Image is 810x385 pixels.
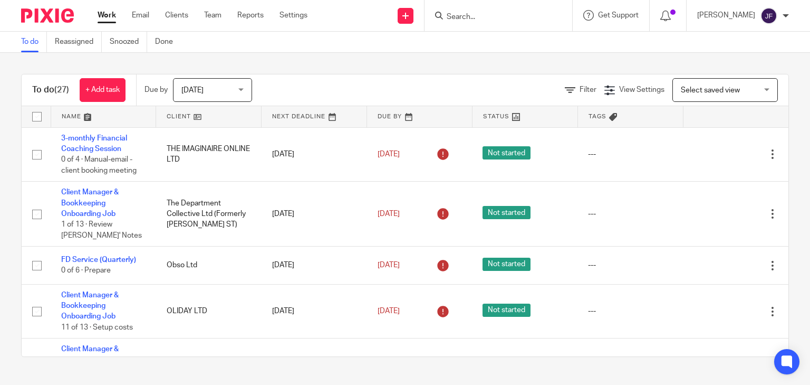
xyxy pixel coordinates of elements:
span: Not started [483,304,531,317]
div: --- [588,260,672,270]
a: Snoozed [110,32,147,52]
a: Done [155,32,181,52]
a: Reports [237,10,264,21]
p: Due by [144,84,168,95]
div: --- [588,209,672,219]
td: Obso Ltd [156,247,262,284]
span: 11 of 13 · Setup costs [61,324,133,331]
span: [DATE] [378,151,400,158]
a: Email [132,10,149,21]
td: [DATE] [262,284,367,339]
td: The Department Collective Ltd (Formerly [PERSON_NAME] ST) [156,182,262,247]
span: [DATE] [378,261,400,269]
a: + Add task [80,78,126,102]
a: 3-monthly Financial Coaching Session [61,135,127,153]
div: --- [588,306,672,316]
a: To do [21,32,47,52]
span: 0 of 4 · Manual-email - client booking meeting [61,156,137,174]
a: Team [204,10,221,21]
td: [DATE] [262,127,367,182]
a: Reassigned [55,32,102,52]
img: Pixie [21,8,74,23]
span: (27) [54,86,69,94]
span: [DATE] [181,87,204,94]
a: FD Service (Quarterly) [61,256,136,264]
span: Filter [580,86,596,93]
td: OLIDAY LTD [156,284,262,339]
a: Settings [279,10,307,21]
a: Client Manager & Bookkeeping Onboarding Job [61,345,119,374]
span: 0 of 6 · Prepare [61,267,111,275]
span: Not started [483,258,531,271]
a: Client Manager & Bookkeeping Onboarding Job [61,189,119,218]
span: [DATE] [378,210,400,218]
h1: To do [32,84,69,96]
span: Not started [483,206,531,219]
td: THE IMAGINAIRE ONLINE LTD [156,127,262,182]
span: Select saved view [681,87,740,94]
a: Clients [165,10,188,21]
td: [DATE] [262,247,367,284]
div: --- [588,149,672,159]
span: 1 of 13 · Review [PERSON_NAME]' Notes [61,221,142,239]
p: [PERSON_NAME] [697,10,755,21]
img: svg%3E [760,7,777,24]
input: Search [446,13,541,22]
span: Tags [589,114,606,119]
td: [DATE] [262,182,367,247]
a: Client Manager & Bookkeeping Onboarding Job [61,292,119,321]
span: Get Support [598,12,639,19]
span: Not started [483,146,531,159]
span: [DATE] [378,307,400,315]
a: Work [98,10,116,21]
span: View Settings [619,86,664,93]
